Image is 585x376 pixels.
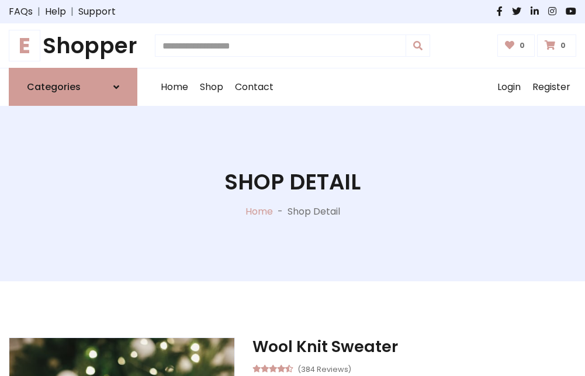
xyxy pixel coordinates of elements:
[9,33,137,58] a: EShopper
[78,5,116,19] a: Support
[9,68,137,106] a: Categories
[497,35,535,57] a: 0
[229,68,279,106] a: Contact
[297,361,351,375] small: (384 Reviews)
[45,5,66,19] a: Help
[273,205,288,219] p: -
[9,33,137,58] h1: Shopper
[66,5,78,19] span: |
[224,169,361,195] h1: Shop Detail
[527,68,576,106] a: Register
[245,205,273,218] a: Home
[491,68,527,106] a: Login
[155,68,194,106] a: Home
[194,68,229,106] a: Shop
[558,40,569,51] span: 0
[9,5,33,19] a: FAQs
[517,40,528,51] span: 0
[252,337,576,356] h3: Wool Knit Sweater
[288,205,340,219] p: Shop Detail
[9,30,40,61] span: E
[33,5,45,19] span: |
[537,35,576,57] a: 0
[27,81,81,92] h6: Categories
